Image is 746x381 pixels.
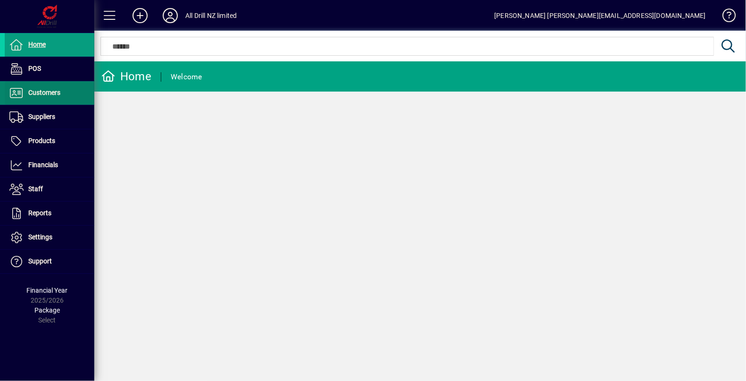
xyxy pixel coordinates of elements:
span: Settings [28,233,52,241]
span: Support [28,257,52,265]
a: Staff [5,178,94,201]
span: Package [34,306,60,314]
a: Products [5,129,94,153]
span: Home [28,41,46,48]
span: Staff [28,185,43,193]
div: All Drill NZ limited [185,8,237,23]
span: Products [28,137,55,144]
span: Reports [28,209,51,217]
a: Knowledge Base [715,2,734,33]
a: Reports [5,202,94,225]
a: Customers [5,81,94,105]
span: Financial Year [27,287,68,294]
button: Profile [155,7,185,24]
a: Suppliers [5,105,94,129]
div: Welcome [171,69,202,85]
button: Add [125,7,155,24]
span: Financials [28,161,58,169]
div: Home [101,69,151,84]
span: Customers [28,89,60,96]
span: Suppliers [28,113,55,120]
span: POS [28,65,41,72]
div: [PERSON_NAME] [PERSON_NAME][EMAIL_ADDRESS][DOMAIN_NAME] [494,8,706,23]
a: Support [5,250,94,273]
a: Financials [5,153,94,177]
a: Settings [5,226,94,249]
a: POS [5,57,94,81]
